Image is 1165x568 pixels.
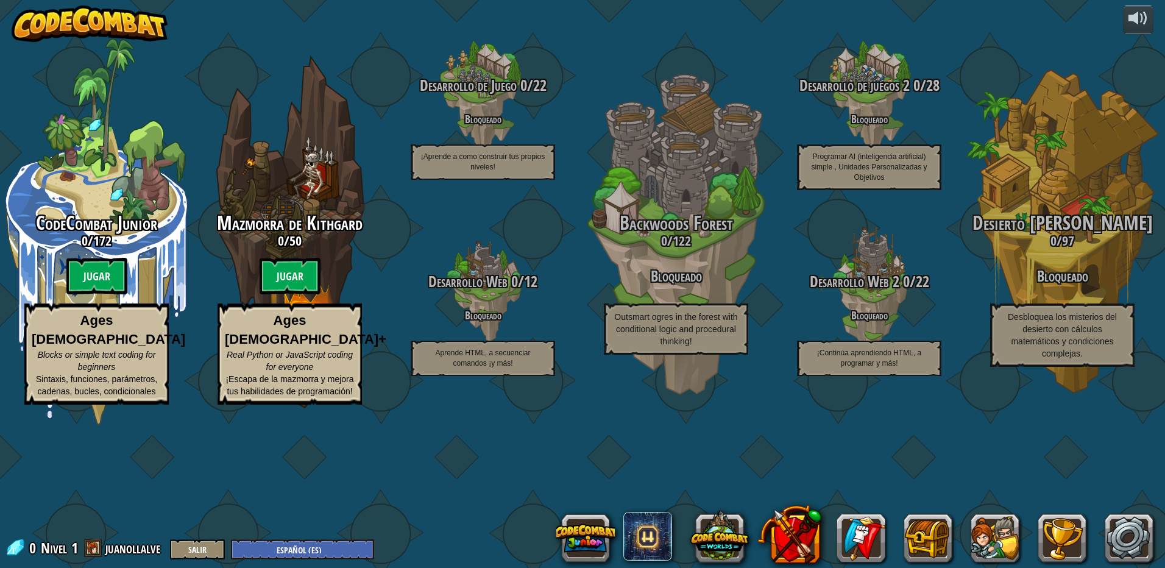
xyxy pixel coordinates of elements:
h3: / [966,233,1159,248]
span: 0 [82,232,88,250]
span: ¡Aprende a como construir tus propios niveles! [421,152,545,171]
span: Programar AI (inteligencia artificial) simple , Unidades Personalizadas y Objetivos [811,152,927,182]
strong: Ages [DEMOGRAPHIC_DATA]+ [225,313,386,347]
h4: Bloqueado [773,113,966,125]
span: 0 [1050,232,1057,250]
h3: / [386,77,579,94]
span: Aprende HTML, a secuenciar comandos ¡y más! [435,349,530,367]
h3: / [773,77,966,94]
span: 0 [899,271,910,292]
h3: Bloqueado [579,268,773,285]
span: 0 [29,538,40,558]
a: juanollalve [105,538,164,558]
span: 1 [71,538,78,558]
span: 22 [916,271,929,292]
span: Desbloquea los misterios del desierto con cálculos matemáticos y condiciones complejas. [1008,312,1117,358]
span: Outsmart ogres in the forest with conditional logic and procedural thinking! [614,312,737,346]
span: CodeCombat Junior [36,210,157,236]
span: 50 [289,232,302,250]
span: 22 [533,75,547,96]
span: Mazmorra de Kithgard [217,210,363,236]
img: CodeCombat - Learn how to code by playing a game [12,5,168,42]
span: ¡Escapa de la mazmorra y mejora tus habilidades de programación! [225,374,353,396]
h3: / [193,233,386,248]
h3: / [773,274,966,290]
span: 0 [508,271,518,292]
span: Desarrollo de Juego [420,75,517,96]
span: 0 [517,75,527,96]
span: 0 [910,75,920,96]
span: 97 [1062,232,1074,250]
span: Sintaxis, funciones, parámetros, cadenas, bucles, condicionales [36,374,157,396]
span: 28 [926,75,940,96]
span: Real Python or JavaScript coding for everyone [227,350,353,372]
span: ¡Continúa aprendiendo HTML, a programar y más! [817,349,921,367]
h3: Bloqueado [966,268,1159,285]
span: Backwoods Forest [620,210,733,236]
span: Blocks or simple text coding for beginners [38,350,156,372]
h4: Bloqueado [773,310,966,321]
div: Complete previous world to unlock [193,38,386,425]
button: Ajustar volúmen [1123,5,1153,34]
span: Desarrollo Web [428,271,508,292]
h3: / [579,233,773,248]
btn: Jugar [260,258,320,294]
span: 172 [93,232,112,250]
strong: Ages [DEMOGRAPHIC_DATA] [32,313,185,347]
span: 122 [673,232,691,250]
span: Desarrollo de juegos 2 [799,75,910,96]
span: 0 [661,232,667,250]
button: Salir [170,539,225,559]
span: 0 [278,232,284,250]
h4: Bloqueado [386,310,579,321]
btn: Jugar [66,258,127,294]
span: Desierto [PERSON_NAME] [972,210,1153,236]
h3: / [386,274,579,290]
h4: Bloqueado [386,113,579,125]
span: 12 [524,271,537,292]
span: Desarrollo Web 2 [810,271,899,292]
span: Nivel [41,538,67,558]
